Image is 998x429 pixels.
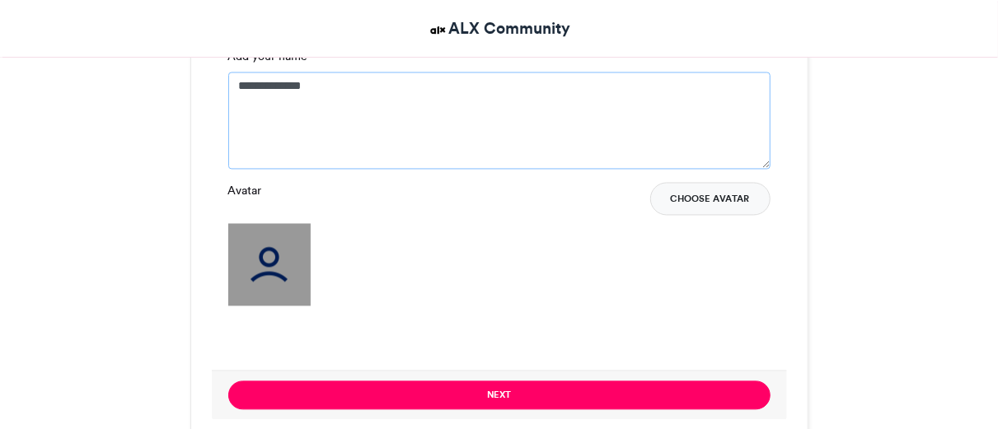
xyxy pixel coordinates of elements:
[650,183,771,216] button: Choose Avatar
[228,224,311,306] img: user_filled.png
[228,183,262,200] label: Avatar
[228,381,771,410] button: Next
[428,20,448,40] img: ALX Community
[428,16,570,40] a: ALX Community
[228,49,312,66] label: Add your name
